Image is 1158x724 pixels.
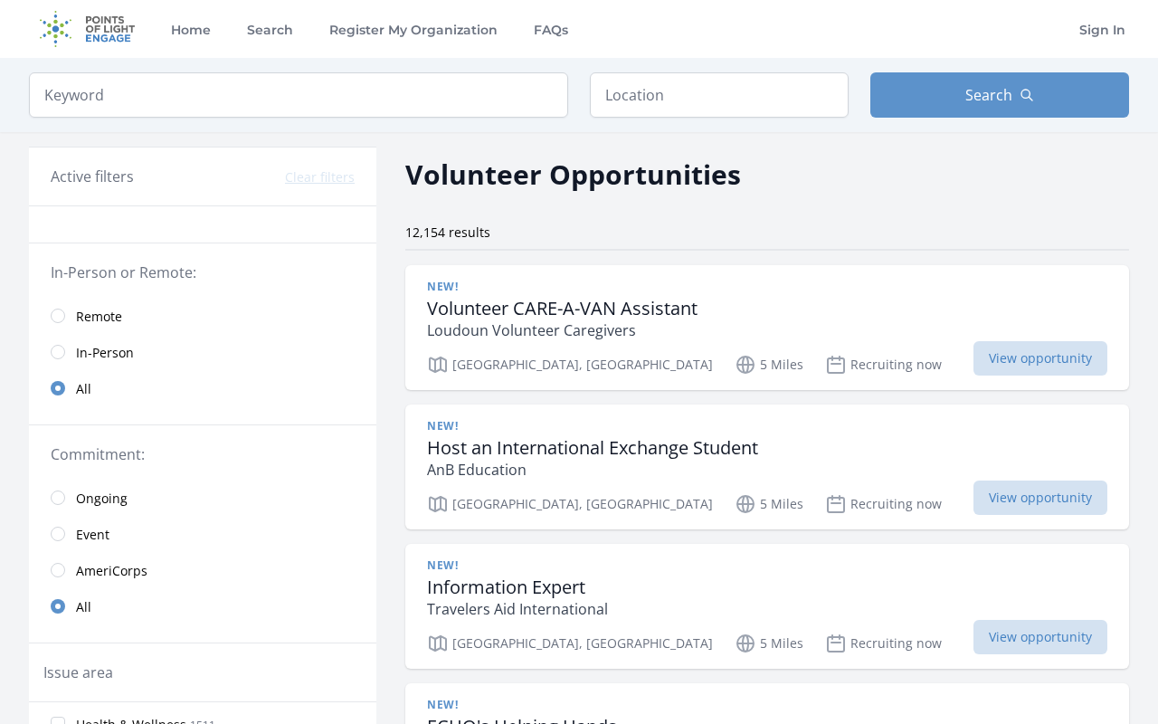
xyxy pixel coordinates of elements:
p: [GEOGRAPHIC_DATA], [GEOGRAPHIC_DATA] [427,633,713,654]
p: Recruiting now [825,354,942,376]
h3: Active filters [51,166,134,187]
span: 12,154 results [405,224,490,241]
p: Recruiting now [825,493,942,515]
span: New! [427,558,458,573]
span: New! [427,280,458,294]
p: 5 Miles [735,354,803,376]
a: All [29,588,376,624]
p: [GEOGRAPHIC_DATA], [GEOGRAPHIC_DATA] [427,354,713,376]
a: Ongoing [29,480,376,516]
span: View opportunity [973,341,1107,376]
span: New! [427,419,458,433]
a: All [29,370,376,406]
span: View opportunity [973,620,1107,654]
h2: Volunteer Opportunities [405,154,741,195]
a: New! Host an International Exchange Student AnB Education [GEOGRAPHIC_DATA], [GEOGRAPHIC_DATA] 5 ... [405,405,1129,529]
p: Loudoun Volunteer Caregivers [427,319,698,341]
p: 5 Miles [735,493,803,515]
button: Search [870,72,1129,118]
span: All [76,598,91,616]
p: Travelers Aid International [427,598,608,620]
a: In-Person [29,334,376,370]
a: New! Volunteer CARE-A-VAN Assistant Loudoun Volunteer Caregivers [GEOGRAPHIC_DATA], [GEOGRAPHIC_D... [405,265,1129,390]
h3: Host an International Exchange Student [427,437,758,459]
span: New! [427,698,458,712]
span: All [76,380,91,398]
legend: Issue area [43,662,113,683]
h3: Volunteer CARE-A-VAN Assistant [427,298,698,319]
span: Search [965,84,1012,106]
p: [GEOGRAPHIC_DATA], [GEOGRAPHIC_DATA] [427,493,713,515]
legend: Commitment: [51,443,355,465]
input: Location [590,72,849,118]
span: Ongoing [76,490,128,508]
button: Clear filters [285,168,355,186]
p: 5 Miles [735,633,803,654]
span: Remote [76,308,122,326]
span: AmeriCorps [76,562,147,580]
a: Remote [29,298,376,334]
span: In-Person [76,344,134,362]
a: Event [29,516,376,552]
h3: Information Expert [427,576,608,598]
legend: In-Person or Remote: [51,262,355,283]
span: View opportunity [973,481,1107,515]
input: Keyword [29,72,568,118]
p: Recruiting now [825,633,942,654]
a: New! Information Expert Travelers Aid International [GEOGRAPHIC_DATA], [GEOGRAPHIC_DATA] 5 Miles ... [405,544,1129,669]
p: AnB Education [427,459,758,481]
a: AmeriCorps [29,552,376,588]
span: Event [76,526,109,544]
